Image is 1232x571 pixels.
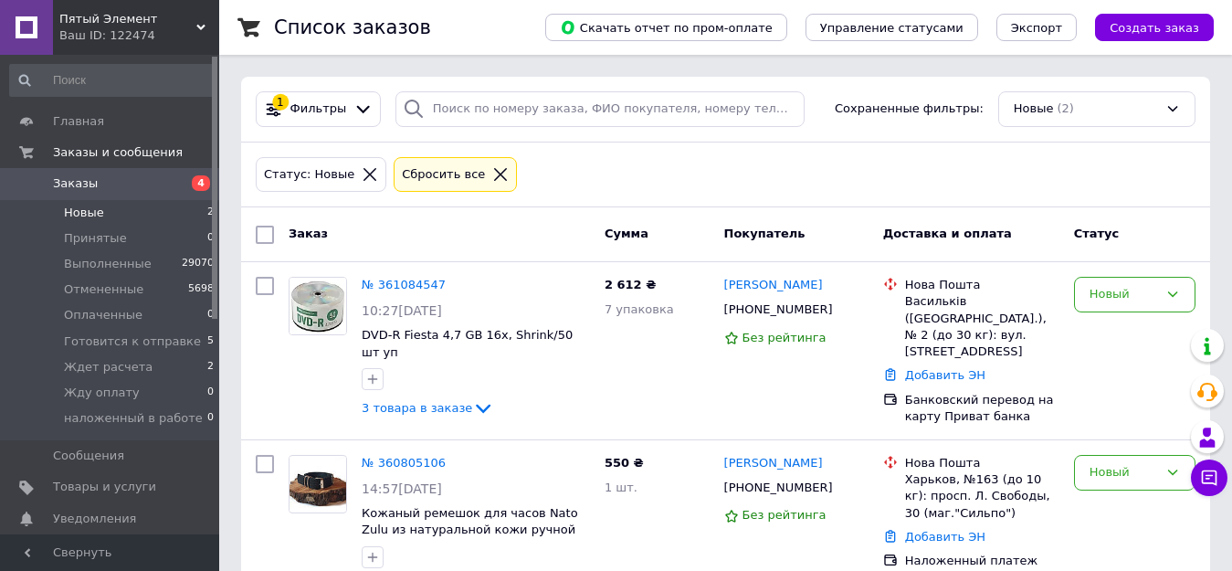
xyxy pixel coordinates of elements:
span: 7 упаковка [605,302,674,316]
div: Наложенный платеж [905,553,1059,569]
span: 2 [207,205,214,221]
span: 4 [192,175,210,191]
span: Пятый Элемент [59,11,196,27]
div: Новый [1090,463,1158,482]
span: 0 [207,307,214,323]
input: Поиск [9,64,216,97]
span: Статус [1074,227,1120,240]
a: Фото товару [289,455,347,513]
button: Управление статусами [806,14,978,41]
span: Сохраненные фильтры: [835,100,984,118]
a: Добавить ЭН [905,368,985,382]
div: Новый [1090,285,1158,304]
span: 10:27[DATE] [362,303,442,318]
span: [PHONE_NUMBER] [724,302,833,316]
span: Отмененные [64,281,143,298]
span: (2) [1057,101,1073,115]
span: 5698 [188,281,214,298]
span: Экспорт [1011,21,1062,35]
button: Скачать отчет по пром-оплате [545,14,787,41]
button: Экспорт [996,14,1077,41]
span: 2 612 ₴ [605,278,656,291]
a: DVD-R Fiesta 4,7 GB 16x, Shrink/50 шт уп [362,328,573,359]
span: 2 [207,359,214,375]
span: Заказ [289,227,328,240]
span: Уведомления [53,511,136,527]
h1: Список заказов [274,16,431,38]
span: 29070 [182,256,214,272]
span: Готовится к отправке [64,333,201,350]
div: Банковский перевод на карту Приват банка [905,392,1059,425]
div: Статус: Новые [260,165,358,185]
a: Кожаный ремешок для часов Nato Zulu из натуральной кожи ручной работы 18,20,22,24 мм черный [362,506,578,554]
span: 550 ₴ [605,456,644,470]
span: 3 товара в заказе [362,401,472,415]
a: № 361084547 [362,278,446,291]
span: Доставка и оплата [883,227,1012,240]
button: Создать заказ [1095,14,1214,41]
div: Ваш ID: 122474 [59,27,219,44]
div: Васильків ([GEOGRAPHIC_DATA].), № 2 (до 30 кг): вул. [STREET_ADDRESS] [905,293,1059,360]
a: № 360805106 [362,456,446,470]
span: Покупатель [724,227,806,240]
span: [PHONE_NUMBER] [724,481,833,494]
span: Оплаченные [64,307,142,323]
div: Сбросить все [398,165,489,185]
span: Жду оплату [64,385,140,401]
div: Нова Пошта [905,277,1059,293]
img: Фото товару [290,278,346,334]
span: Фильтры [290,100,347,118]
span: Заказы [53,175,98,192]
div: Нова Пошта [905,455,1059,471]
span: 5 [207,333,214,350]
span: Сообщения [53,448,124,464]
div: 1 [272,94,289,111]
span: 0 [207,410,214,427]
span: Товары и услуги [53,479,156,495]
span: Выполненные [64,256,152,272]
span: Принятые [64,230,127,247]
span: Скачать отчет по пром-оплате [560,19,773,36]
img: Фото товару [290,457,346,511]
input: Поиск по номеру заказа, ФИО покупателя, номеру телефона, Email, номеру накладной [395,91,805,127]
span: 0 [207,230,214,247]
span: Управление статусами [820,21,963,35]
span: Ждет расчета [64,359,153,375]
a: Создать заказ [1077,20,1214,34]
span: Главная [53,113,104,130]
a: 3 товара в заказе [362,401,494,415]
a: [PERSON_NAME] [724,277,823,294]
span: 14:57[DATE] [362,481,442,496]
span: Создать заказ [1110,21,1199,35]
span: 1 шт. [605,481,637,494]
span: Новые [1014,100,1054,118]
span: наложенный в работе [64,410,203,427]
div: Харьков, №163 (до 10 кг): просп. Л. Свободы, 30 (маг."Сильпо") [905,471,1059,522]
span: Сумма [605,227,648,240]
span: Без рейтинга [742,331,827,344]
a: Фото товару [289,277,347,335]
a: Добавить ЭН [905,530,985,544]
span: Без рейтинга [742,508,827,522]
a: [PERSON_NAME] [724,455,823,472]
span: Заказы и сообщения [53,144,183,161]
span: 0 [207,385,214,401]
span: Новые [64,205,104,221]
button: Чат с покупателем [1191,460,1227,496]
